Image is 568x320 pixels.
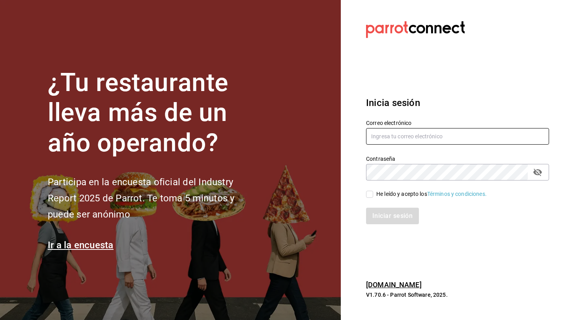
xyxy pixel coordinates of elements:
[427,191,487,197] a: Términos y condiciones.
[366,281,422,289] a: [DOMAIN_NAME]
[366,156,549,161] label: Contraseña
[366,128,549,145] input: Ingresa tu correo electrónico
[366,291,549,299] p: V1.70.6 - Parrot Software, 2025.
[376,190,487,198] div: He leído y acepto los
[366,120,549,125] label: Correo electrónico
[48,68,261,158] h1: ¿Tu restaurante lleva más de un año operando?
[48,240,114,251] a: Ir a la encuesta
[366,96,549,110] h3: Inicia sesión
[531,166,544,179] button: passwordField
[48,174,261,222] h2: Participa en la encuesta oficial del Industry Report 2025 de Parrot. Te toma 5 minutos y puede se...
